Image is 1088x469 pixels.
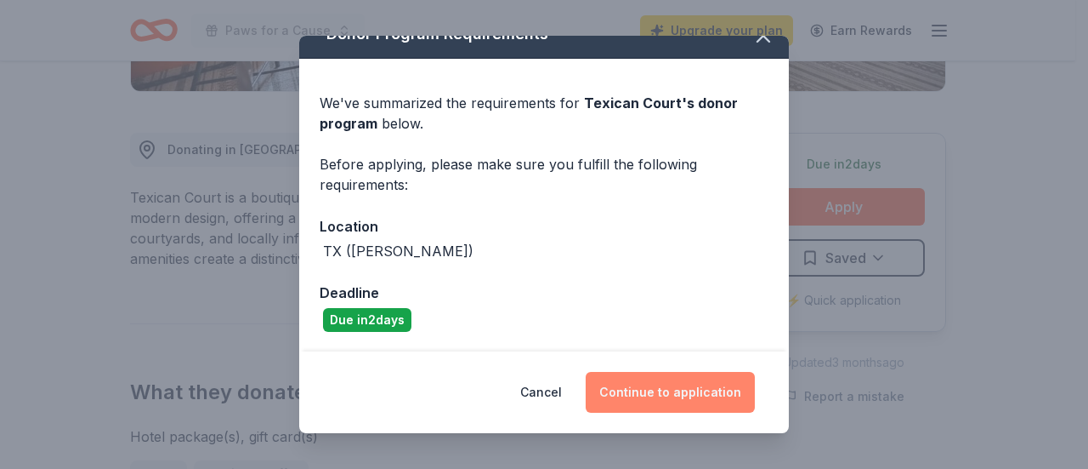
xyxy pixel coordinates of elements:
[323,308,411,332] div: Due in 2 days
[320,215,768,237] div: Location
[520,372,562,413] button: Cancel
[320,93,768,134] div: We've summarized the requirements for below.
[320,282,768,304] div: Deadline
[586,372,755,413] button: Continue to application
[323,241,473,261] div: TX ([PERSON_NAME])
[320,154,768,195] div: Before applying, please make sure you fulfill the following requirements:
